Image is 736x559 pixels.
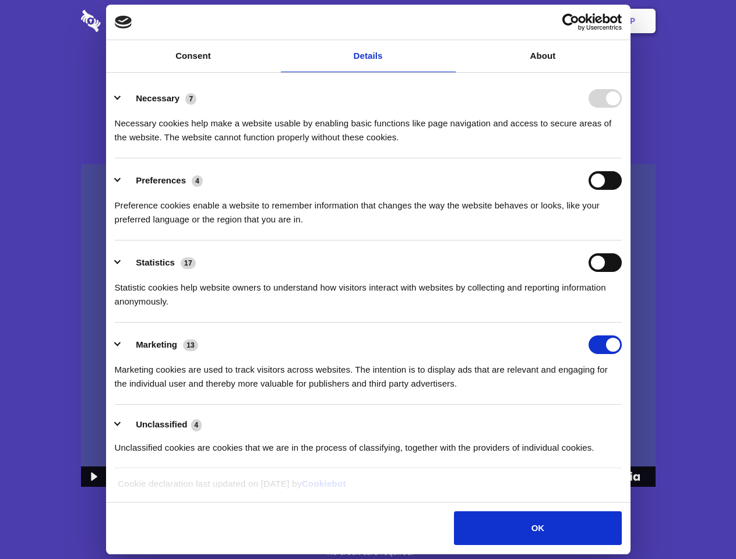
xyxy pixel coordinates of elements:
div: Preference cookies enable a website to remember information that changes the way the website beha... [115,190,622,227]
h1: Eliminate Slack Data Loss. [81,52,656,94]
a: Usercentrics Cookiebot - opens in a new window [520,13,622,31]
div: Marketing cookies are used to track visitors across websites. The intention is to display ads tha... [115,354,622,391]
button: Marketing (13) [115,335,206,354]
a: Pricing [342,3,393,39]
span: 13 [183,339,198,351]
span: 4 [192,175,203,187]
div: Unclassified cookies are cookies that we are in the process of classifying, together with the pro... [115,432,622,455]
button: Play Video [81,466,105,487]
label: Marketing [136,339,177,349]
button: OK [454,511,621,545]
iframe: Drift Widget Chat Controller [678,501,722,545]
button: Statistics (17) [115,253,203,272]
span: 4 [191,419,202,431]
span: 7 [185,93,196,105]
label: Preferences [136,175,186,185]
button: Necessary (7) [115,89,204,108]
div: Statistic cookies help website owners to understand how visitors interact with websites by collec... [115,272,622,309]
img: logo-wordmark-white-trans-d4663122ce5f474addd5e946df7df03e33cb6a1c49d2221995e7729f52c070b2.svg [81,10,181,32]
a: Consent [106,40,281,72]
a: Contact [473,3,526,39]
div: Cookie declaration last updated on [DATE] by [109,477,627,500]
button: Preferences (4) [115,171,210,190]
label: Necessary [136,93,179,103]
div: Necessary cookies help make a website usable by enabling basic functions like page navigation and... [115,108,622,144]
img: logo [115,16,132,29]
h4: Auto-redaction of sensitive data, encrypted data sharing and self-destructing private chats. Shar... [81,106,656,144]
img: Sharesecret [81,164,656,487]
a: Cookiebot [302,479,346,489]
button: Unclassified (4) [115,418,209,432]
a: Login [529,3,579,39]
label: Statistics [136,257,175,267]
span: 17 [181,257,196,269]
a: About [456,40,631,72]
a: Details [281,40,456,72]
